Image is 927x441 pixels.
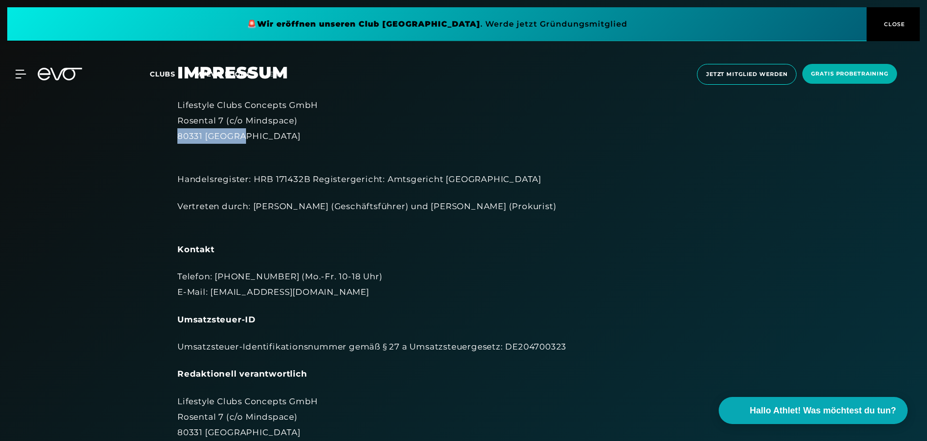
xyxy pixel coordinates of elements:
[867,7,920,41] button: CLOSE
[719,397,908,424] button: Hallo Athlet! Was möchtest du tun?
[694,64,799,85] a: Jetzt Mitglied werden
[195,70,249,78] a: MYEVO LOGIN
[177,269,750,300] div: Telefon: [PHONE_NUMBER] (Mo.-Fr. 10-18 Uhr) E-Mail: [EMAIL_ADDRESS][DOMAIN_NAME]
[177,198,750,230] div: Vertreten durch: [PERSON_NAME] (Geschäftsführer) und [PERSON_NAME] (Prokurist)
[269,69,291,80] a: en
[177,244,215,254] strong: Kontakt
[811,70,888,78] span: Gratis Probetraining
[882,20,905,29] span: CLOSE
[706,70,787,78] span: Jetzt Mitglied werden
[177,369,307,379] strong: Redaktionell verantwortlich
[269,70,279,78] span: en
[750,404,896,417] span: Hallo Athlet! Was möchtest du tun?
[150,70,175,78] span: Clubs
[799,64,900,85] a: Gratis Probetraining
[177,156,750,187] div: Handelsregister: HRB 171432B Registergericht: Amtsgericht [GEOGRAPHIC_DATA]
[177,339,750,354] div: Umsatzsteuer-Identifikationsnummer gemäß § 27 a Umsatzsteuergesetz: DE204700323
[177,394,750,441] div: Lifestyle Clubs Concepts GmbH Rosental 7 (c/o Mindspace) 80331 [GEOGRAPHIC_DATA]
[177,315,256,324] strong: Umsatzsteuer-ID
[177,97,750,144] div: Lifestyle Clubs Concepts GmbH Rosental 7 (c/o Mindspace) 80331 [GEOGRAPHIC_DATA]
[150,69,195,78] a: Clubs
